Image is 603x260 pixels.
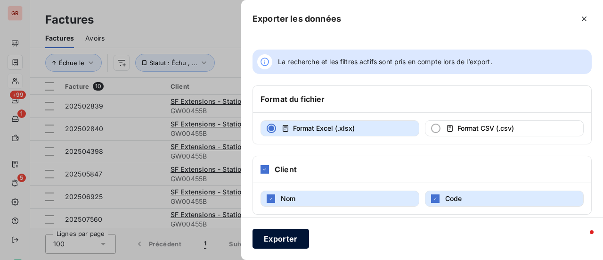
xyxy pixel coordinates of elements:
button: Exporter [253,229,309,249]
span: Format Excel (.xlsx) [293,124,355,132]
h5: Exporter les données [253,12,341,25]
h6: Client [275,164,297,175]
iframe: Intercom live chat [571,228,594,251]
span: Nom [281,194,295,202]
span: La recherche et les filtres actifs sont pris en compte lors de l’export. [278,57,492,67]
button: Format Excel (.xlsx) [261,120,419,136]
span: Code [445,194,462,202]
h6: Format du fichier [261,93,325,105]
button: Nom [261,191,419,207]
span: Format CSV (.csv) [457,124,514,132]
button: Code [425,191,584,207]
button: Format CSV (.csv) [425,120,584,136]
